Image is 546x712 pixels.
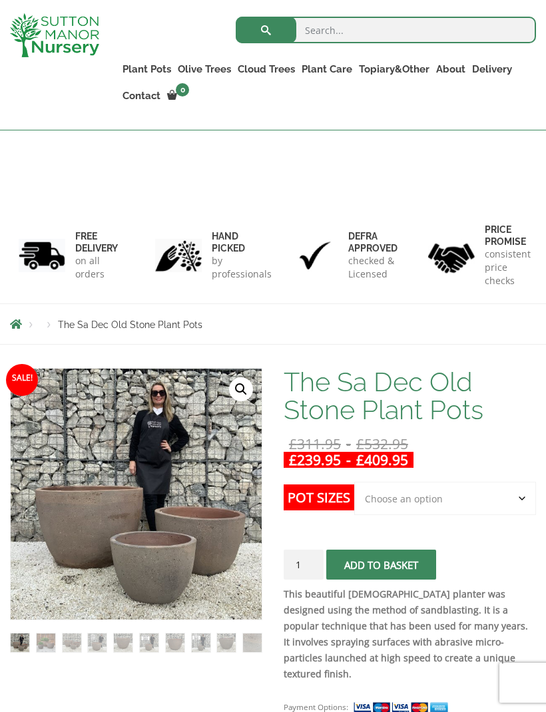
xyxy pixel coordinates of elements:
[292,239,338,273] img: 3.jpg
[284,368,536,424] h1: The Sa Dec Old Stone Plant Pots
[298,60,356,79] a: Plant Care
[356,450,364,469] span: £
[356,435,364,453] span: £
[217,633,236,652] img: The Sa Dec Old Stone Plant Pots - Image 9
[10,13,99,57] img: logo
[155,239,202,273] img: 2.jpg
[289,435,297,453] span: £
[114,633,133,652] img: The Sa Dec Old Stone Plant Pots - Image 5
[485,248,531,287] p: consistent price checks
[174,60,234,79] a: Olive Trees
[348,254,398,281] p: checked & Licensed
[428,235,475,275] img: 4.jpg
[348,230,398,254] h6: Defra approved
[289,435,341,453] bdi: 311.95
[356,450,408,469] bdi: 409.95
[469,60,515,79] a: Delivery
[119,60,174,79] a: Plant Pots
[75,230,118,254] h6: FREE DELIVERY
[166,633,184,652] img: The Sa Dec Old Stone Plant Pots - Image 7
[192,633,210,652] img: The Sa Dec Old Stone Plant Pots - Image 8
[433,60,469,79] a: About
[284,452,413,468] ins: -
[212,254,272,281] p: by professionals
[58,319,202,330] span: The Sa Dec Old Stone Plant Pots
[6,364,38,396] span: Sale!
[11,633,29,652] img: The Sa Dec Old Stone Plant Pots
[88,633,107,652] img: The Sa Dec Old Stone Plant Pots - Image 4
[75,254,118,281] p: on all orders
[176,83,189,96] span: 0
[10,319,536,329] nav: Breadcrumbs
[485,224,531,248] h6: Price promise
[289,450,341,469] bdi: 239.95
[284,436,413,452] del: -
[356,435,408,453] bdi: 532.95
[284,550,324,580] input: Product quantity
[119,87,164,105] a: Contact
[284,702,348,712] small: Payment Options:
[37,633,55,652] img: The Sa Dec Old Stone Plant Pots - Image 2
[236,17,536,43] input: Search...
[140,633,158,652] img: The Sa Dec Old Stone Plant Pots - Image 6
[164,87,193,105] a: 0
[229,377,253,401] a: View full-screen image gallery
[284,484,354,510] label: Pot Sizes
[19,239,65,273] img: 1.jpg
[212,230,272,254] h6: hand picked
[289,450,297,469] span: £
[326,550,436,580] button: Add to basket
[63,633,81,652] img: The Sa Dec Old Stone Plant Pots - Image 3
[243,633,262,652] img: The Sa Dec Old Stone Plant Pots - Image 10
[356,60,433,79] a: Topiary&Other
[234,60,298,79] a: Cloud Trees
[284,588,528,680] strong: This beautiful [DEMOGRAPHIC_DATA] planter was designed using the method of sandblasting. It is a ...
